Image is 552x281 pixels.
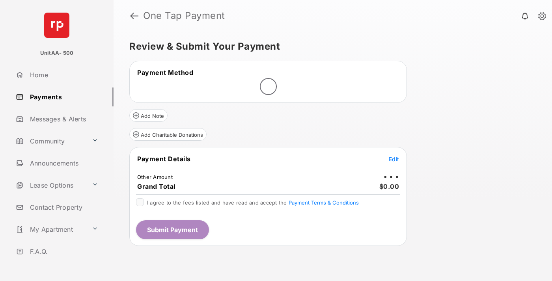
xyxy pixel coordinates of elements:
[13,176,89,195] a: Lease Options
[13,65,114,84] a: Home
[13,198,114,217] a: Contact Property
[40,49,74,57] p: UnitAA- 500
[389,155,399,163] button: Edit
[379,182,399,190] span: $0.00
[13,154,114,173] a: Announcements
[129,42,530,51] h5: Review & Submit Your Payment
[13,87,114,106] a: Payments
[143,11,225,20] strong: One Tap Payment
[136,220,209,239] button: Submit Payment
[137,182,175,190] span: Grand Total
[44,13,69,38] img: svg+xml;base64,PHN2ZyB4bWxucz0iaHR0cDovL3d3dy53My5vcmcvMjAwMC9zdmciIHdpZHRoPSI2NCIgaGVpZ2h0PSI2NC...
[289,199,359,206] button: I agree to the fees listed and have read and accept the
[13,242,114,261] a: F.A.Q.
[147,199,359,206] span: I agree to the fees listed and have read and accept the
[389,156,399,162] span: Edit
[13,132,89,151] a: Community
[129,109,168,122] button: Add Note
[13,220,89,239] a: My Apartment
[129,128,207,141] button: Add Charitable Donations
[13,110,114,128] a: Messages & Alerts
[137,155,191,163] span: Payment Details
[137,173,173,181] td: Other Amount
[137,69,193,76] span: Payment Method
